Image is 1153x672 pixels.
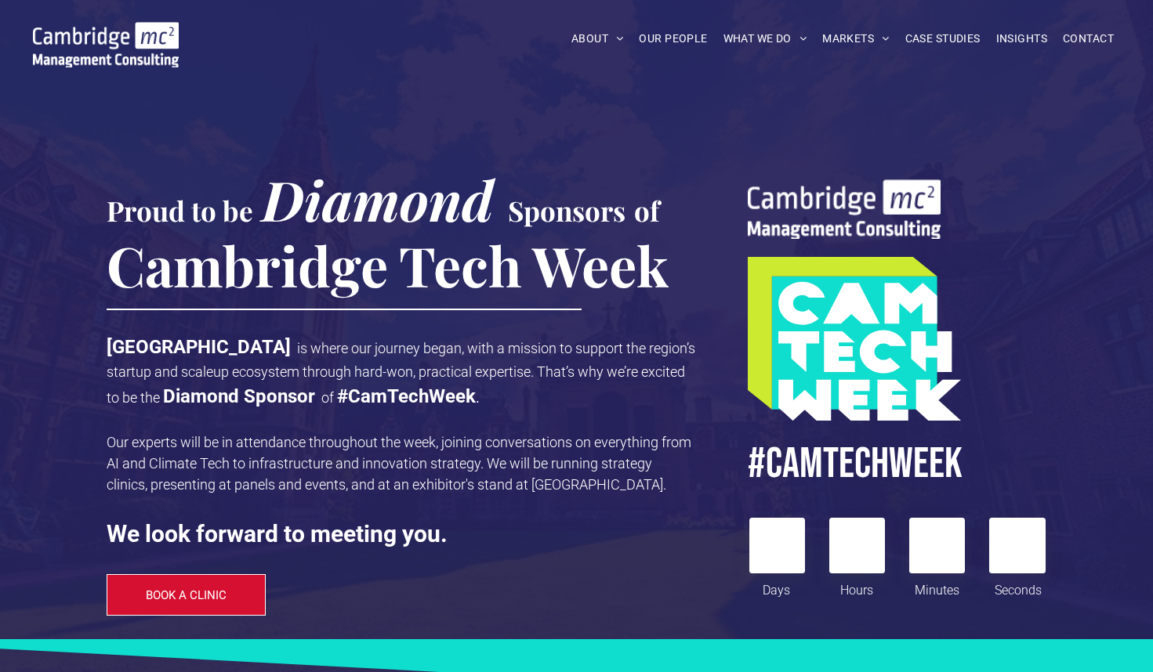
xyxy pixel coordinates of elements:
span: BOOK A CLINIC [146,588,227,602]
span: Our experts will be in attendance throughout the week, joining conversations on everything from A... [107,434,691,493]
a: Your Business Transformed | Cambridge Management Consulting [33,24,179,41]
span: Sponsors [508,192,625,229]
a: INSIGHTS [988,27,1055,51]
a: BOOK A CLINIC [107,574,266,616]
a: CASE STUDIES [897,27,988,51]
div: Minutes [910,573,965,600]
div: Hours [829,573,884,600]
span: Proud to be [107,192,253,229]
span: Cambridge Tech Week [107,228,669,302]
span: #CamTECHWEEK [748,438,963,490]
span: . [476,389,480,406]
strong: [GEOGRAPHIC_DATA] [107,336,291,358]
strong: Diamond Sponsor [163,385,315,407]
a: WHAT WE DO [716,27,815,51]
img: Go to Homepage [33,22,179,67]
strong: We look forward to meeting you. [107,520,448,547]
span: Diamond [262,162,494,236]
img: sustainability [748,179,941,239]
img: A turquoise and lime green geometric graphic with the words CAM TECH WEEK in bold white letters s... [748,257,961,421]
span: of [634,192,659,229]
a: CONTACT [1055,27,1122,51]
a: ABOUT [564,27,632,51]
span: is where our journey began, with a mission to support the region’s startup and scaleup ecosystem ... [107,340,695,406]
div: Days [749,573,804,600]
a: OUR PEOPLE [631,27,715,51]
strong: #CamTechWeek [337,385,476,407]
div: Seconds [991,573,1046,600]
a: MARKETS [814,27,897,51]
span: of [321,389,334,406]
